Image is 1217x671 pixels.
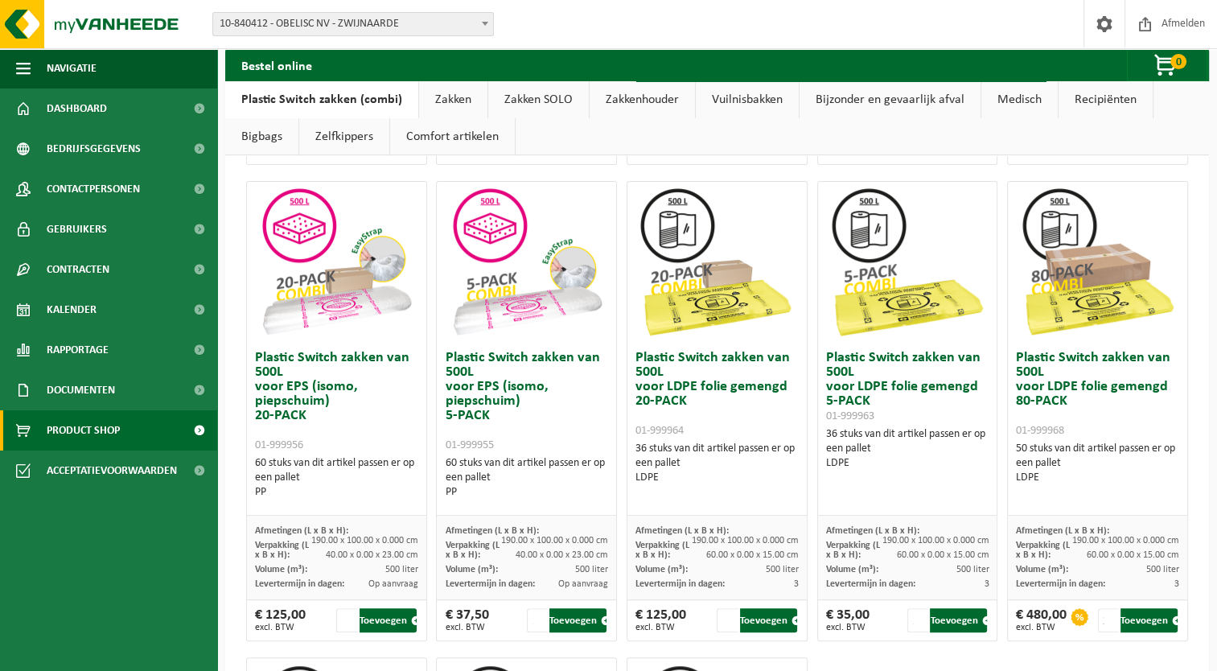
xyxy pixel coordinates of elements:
[47,89,107,129] span: Dashboard
[696,81,799,118] a: Vuilnisbakken
[255,579,344,589] span: Levertermijn in dagen:
[1016,442,1179,485] div: 50 stuks van dit artikel passen er op een pallet
[558,579,608,589] span: Op aanvraag
[590,81,695,118] a: Zakkenhouder
[692,536,799,545] span: 190.00 x 100.00 x 0.000 cm
[635,608,686,632] div: € 125,00
[1059,81,1153,118] a: Recipiënten
[445,541,499,560] span: Verpakking (L x B x H):
[385,565,418,574] span: 500 liter
[255,456,418,500] div: 60 stuks van dit artikel passen er op een pallet
[1120,608,1178,632] button: Toevoegen
[896,550,989,560] span: 60.00 x 0.00 x 15.00 cm
[827,182,988,343] img: 01-999963
[255,565,307,574] span: Volume (m³):
[984,579,989,589] span: 3
[390,118,515,155] a: Comfort artikelen
[706,550,799,560] span: 60.00 x 0.00 x 15.00 cm
[1098,608,1119,632] input: 1
[956,565,989,574] span: 500 liter
[1127,49,1207,81] button: 0
[826,410,874,422] span: 01-999963
[255,439,303,451] span: 01-999956
[1016,565,1068,574] span: Volume (m³):
[326,550,418,560] span: 40.00 x 0.00 x 23.00 cm
[907,608,928,632] input: 1
[47,290,97,330] span: Kalender
[213,13,493,35] span: 10-840412 - OBELISC NV - ZWIJNAARDE
[826,579,915,589] span: Levertermijn in dagen:
[299,118,389,155] a: Zelfkippers
[1087,550,1179,560] span: 60.00 x 0.00 x 15.00 cm
[740,608,797,632] button: Toevoegen
[826,427,989,471] div: 36 stuks van dit artikel passen er op een pallet
[311,536,418,545] span: 190.00 x 100.00 x 0.000 cm
[1016,425,1064,437] span: 01-999968
[445,456,608,500] div: 60 stuks van dit artikel passen er op een pallet
[636,182,797,343] img: 01-999964
[445,623,488,632] span: excl. BTW
[826,456,989,471] div: LDPE
[930,608,987,632] button: Toevoegen
[1072,536,1179,545] span: 190.00 x 100.00 x 0.000 cm
[336,608,357,632] input: 1
[1016,623,1067,632] span: excl. BTW
[47,249,109,290] span: Contracten
[635,471,799,485] div: LDPE
[255,526,348,536] span: Afmetingen (L x B x H):
[47,48,97,89] span: Navigatie
[445,351,608,452] h3: Plastic Switch zakken van 500L voor EPS (isomo, piepschuim) 5-PACK
[1146,565,1179,574] span: 500 liter
[212,12,494,36] span: 10-840412 - OBELISC NV - ZWIJNAARDE
[446,182,607,343] img: 01-999955
[445,439,493,451] span: 01-999955
[575,565,608,574] span: 500 liter
[826,541,880,560] span: Verpakking (L x B x H):
[635,425,684,437] span: 01-999964
[255,485,418,500] div: PP
[549,608,606,632] button: Toevoegen
[47,451,177,491] span: Acceptatievoorwaarden
[47,370,115,410] span: Documenten
[527,608,548,632] input: 1
[1016,541,1070,560] span: Verpakking (L x B x H):
[826,623,870,632] span: excl. BTW
[255,541,309,560] span: Verpakking (L x B x H):
[826,565,878,574] span: Volume (m³):
[47,129,141,169] span: Bedrijfsgegevens
[445,608,488,632] div: € 37,50
[225,49,328,80] h2: Bestel online
[635,623,686,632] span: excl. BTW
[1016,526,1109,536] span: Afmetingen (L x B x H):
[826,526,919,536] span: Afmetingen (L x B x H):
[635,526,729,536] span: Afmetingen (L x B x H):
[225,118,298,155] a: Bigbags
[255,623,306,632] span: excl. BTW
[1170,54,1186,69] span: 0
[47,410,120,451] span: Product Shop
[419,81,487,118] a: Zakken
[256,182,417,343] img: 01-999956
[445,565,497,574] span: Volume (m³):
[1016,471,1179,485] div: LDPE
[981,81,1058,118] a: Medisch
[794,579,799,589] span: 3
[47,169,140,209] span: Contactpersonen
[516,550,608,560] span: 40.00 x 0.00 x 23.00 cm
[826,608,870,632] div: € 35,00
[47,330,109,370] span: Rapportage
[368,579,418,589] span: Op aanvraag
[882,536,989,545] span: 190.00 x 100.00 x 0.000 cm
[826,351,989,423] h3: Plastic Switch zakken van 500L voor LDPE folie gemengd 5-PACK
[635,579,725,589] span: Levertermijn in dagen:
[635,565,688,574] span: Volume (m³):
[445,526,538,536] span: Afmetingen (L x B x H):
[501,536,608,545] span: 190.00 x 100.00 x 0.000 cm
[1016,608,1067,632] div: € 480,00
[1018,182,1178,343] img: 01-999968
[717,608,738,632] input: 1
[445,485,608,500] div: PP
[766,565,799,574] span: 500 liter
[47,209,107,249] span: Gebruikers
[445,579,534,589] span: Levertermijn in dagen:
